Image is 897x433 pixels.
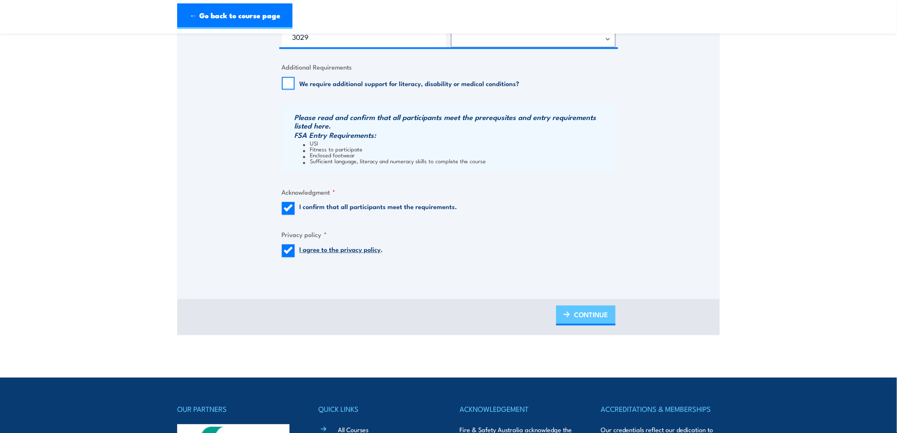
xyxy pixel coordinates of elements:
h4: OUR PARTNERS [177,403,296,415]
h4: ACKNOWLEDGEMENT [460,403,579,415]
h3: Please read and confirm that all participants meet the prerequsites and entry requirements listed... [295,113,613,130]
h4: ACCREDITATIONS & MEMBERSHIPS [601,403,720,415]
label: . [300,244,383,257]
a: CONTINUE [556,305,616,325]
legend: Acknowledgment [282,187,336,197]
li: Sufficient language, literacy and numeracy skills to complete the course [303,158,613,164]
legend: Additional Requirements [282,62,352,72]
h4: QUICK LINKS [318,403,437,415]
li: Fitness to participate [303,146,613,152]
li: USI [303,140,613,146]
label: We require additional support for literacy, disability or medical conditions? [300,79,520,87]
span: CONTINUE [574,303,608,326]
a: I agree to the privacy policy [300,244,381,254]
legend: Privacy policy [282,229,327,239]
h3: FSA Entry Requirements: [295,131,613,139]
a: ← Go back to course page [177,3,292,29]
li: Enclosed footwear [303,152,613,158]
label: I confirm that all participants meet the requirements. [300,202,457,215]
